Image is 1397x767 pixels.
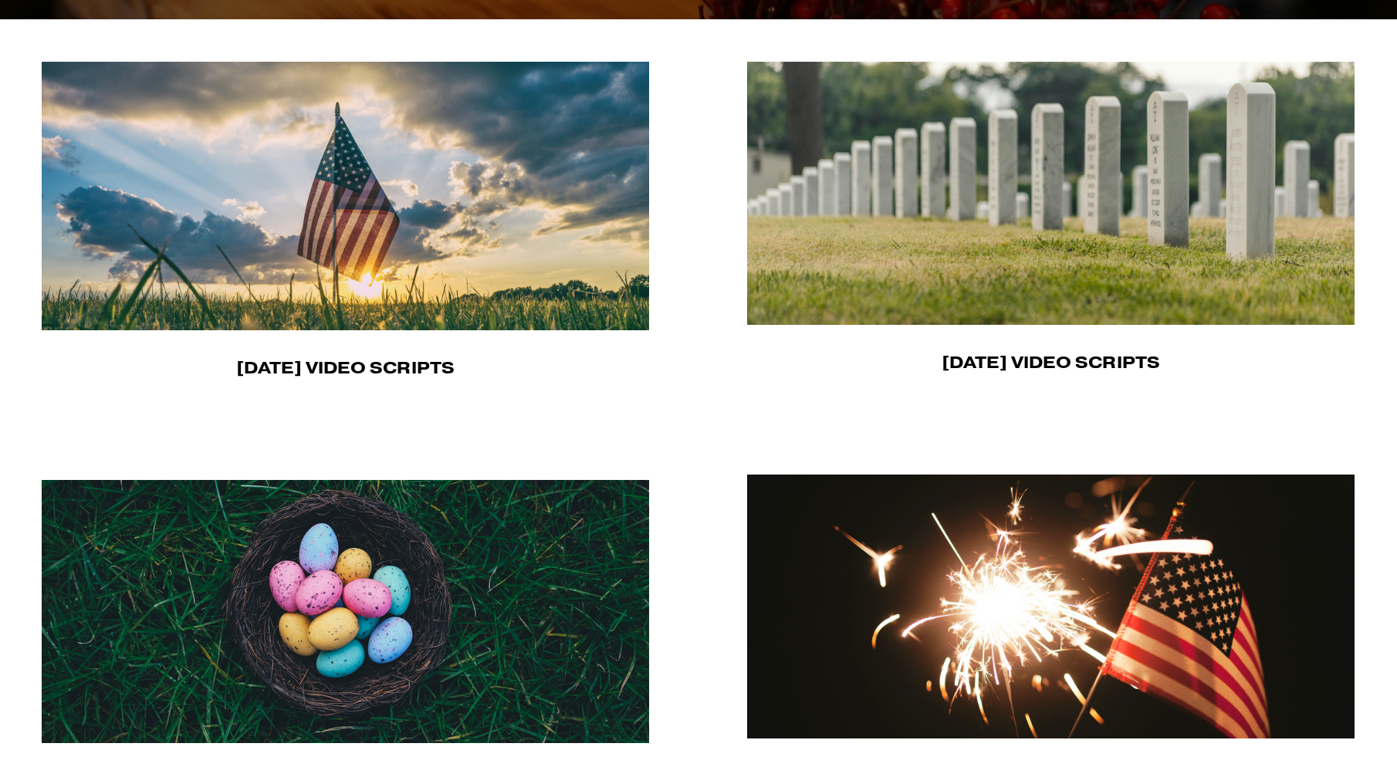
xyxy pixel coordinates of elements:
[747,353,1355,373] h4: [DATE] Video Scripts
[42,358,649,378] h4: [DATE] Video Scripts
[747,62,1355,325] img: memorial day Memorial Day Script #1: Today, we pause to remember and honor the brave men and wome...
[42,480,649,743] img: Easter Easter Script #1: Spring is in the air, and with it comes a season of renewal, hope, and f...
[42,62,651,330] img: Veterans Day Veterans Day Script #1: Today, we pause to honor the brave men and women who have se...
[747,475,1355,738] img: Independence Day Independence Day Script #1: Today, we celebrate freedom, resilience, and the opp...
